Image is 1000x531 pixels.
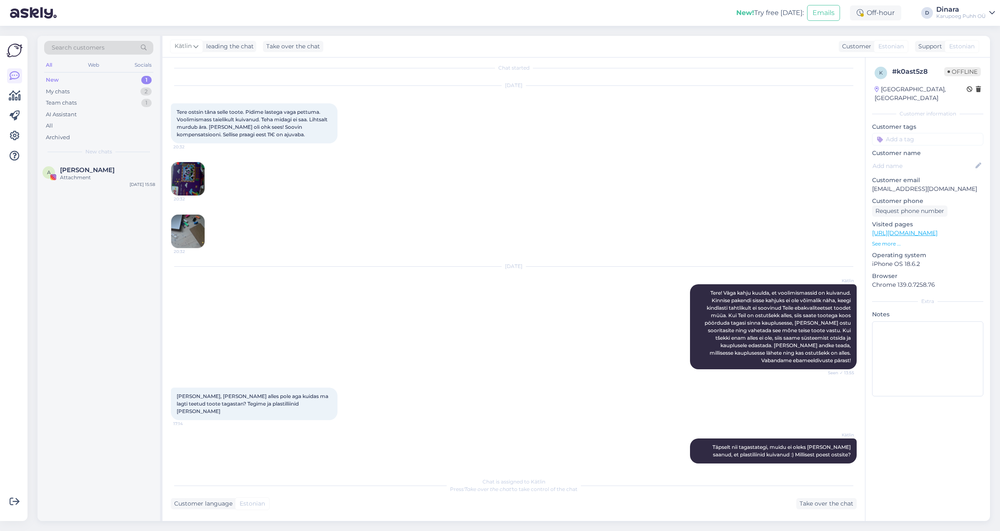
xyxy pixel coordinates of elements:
img: Attachment [171,162,205,195]
span: 20:32 [174,196,205,202]
p: Operating system [872,251,983,260]
p: See more ... [872,240,983,248]
span: Seen ✓ 13:55 [823,370,854,376]
div: My chats [46,88,70,96]
div: Extra [872,298,983,305]
p: iPhone OS 18.6.2 [872,260,983,268]
p: Customer tags [872,123,983,131]
p: Customer email [872,176,983,185]
div: Chat started [171,64,857,72]
div: leading the chat [203,42,254,51]
span: 17:14 [173,421,205,427]
div: Karupoeg Puhh OÜ [936,13,986,20]
b: New! [736,9,754,17]
span: Kätlin [823,432,854,438]
span: Kätlin [823,278,854,284]
span: [PERSON_NAME], [PERSON_NAME] alles pole aga kuidas ma lagti teetud toote tagastan? Tegime ja plas... [177,393,331,414]
span: Tere ostsin tǎna selle toote. Pidime lastega vaga pettuma. Voolimismass taielikult kuivanud. Teha... [177,109,329,138]
div: Customer information [872,110,983,118]
div: New [46,76,59,84]
span: A [47,169,51,175]
span: 17:27 [823,464,854,470]
div: Attachment [60,174,155,181]
p: Browser [872,272,983,281]
div: Team chats [46,99,77,107]
div: Archived [46,133,70,142]
span: 20:32 [173,144,205,150]
span: New chats [85,148,112,155]
div: Support [915,42,942,51]
div: 1 [141,76,152,84]
img: Attachment [171,215,205,248]
div: Off-hour [850,5,901,20]
div: [GEOGRAPHIC_DATA], [GEOGRAPHIC_DATA] [875,85,967,103]
div: 2 [140,88,152,96]
p: Chrome 139.0.7258.76 [872,281,983,289]
div: Try free [DATE]: [736,8,804,18]
p: Customer phone [872,197,983,205]
div: Take over the chat [263,41,323,52]
p: Notes [872,310,983,319]
span: Anna-Liisa Peetmaa [60,166,115,174]
a: [URL][DOMAIN_NAME] [872,229,937,237]
span: Täpselt nii tagastategi, muidu ei oleks [PERSON_NAME] saanud, et plastiliinid kuivanud :) Millise... [712,444,852,458]
div: 1 [141,99,152,107]
img: Askly Logo [7,43,22,58]
div: D [921,7,933,19]
div: Dinara [936,6,986,13]
i: 'Take over the chat' [464,486,512,492]
span: k [879,70,883,76]
span: Tere! Väga kahju kuulda, et voolimismassid on kuivanud. Kinnise pakendi sisse kahjuks ei ole võim... [705,290,852,363]
div: # k0ast5z8 [892,67,944,77]
button: Emails [807,5,840,21]
div: Web [86,60,101,70]
p: Visited pages [872,220,983,229]
p: Customer name [872,149,983,158]
a: DinaraKarupoeg Puhh OÜ [936,6,995,20]
div: Socials [133,60,153,70]
span: Estonian [949,42,975,51]
span: Kätlin [175,42,192,51]
div: Take over the chat [796,498,857,509]
span: Offline [944,67,981,76]
span: Search customers [52,43,105,52]
div: Customer [839,42,871,51]
div: [DATE] [171,263,857,270]
p: [EMAIL_ADDRESS][DOMAIN_NAME] [872,185,983,193]
div: All [44,60,54,70]
div: [DATE] 15:58 [130,181,155,188]
span: Chat is assigned to Kätlin [482,478,545,485]
div: All [46,122,53,130]
span: Estonian [878,42,904,51]
span: 20:32 [174,248,205,255]
span: Estonian [240,499,265,508]
div: Customer language [171,499,232,508]
div: [DATE] [171,82,857,89]
div: Request phone number [872,205,947,217]
span: Press to take control of the chat [450,486,577,492]
input: Add a tag [872,133,983,145]
div: AI Assistant [46,110,77,119]
input: Add name [872,161,974,170]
